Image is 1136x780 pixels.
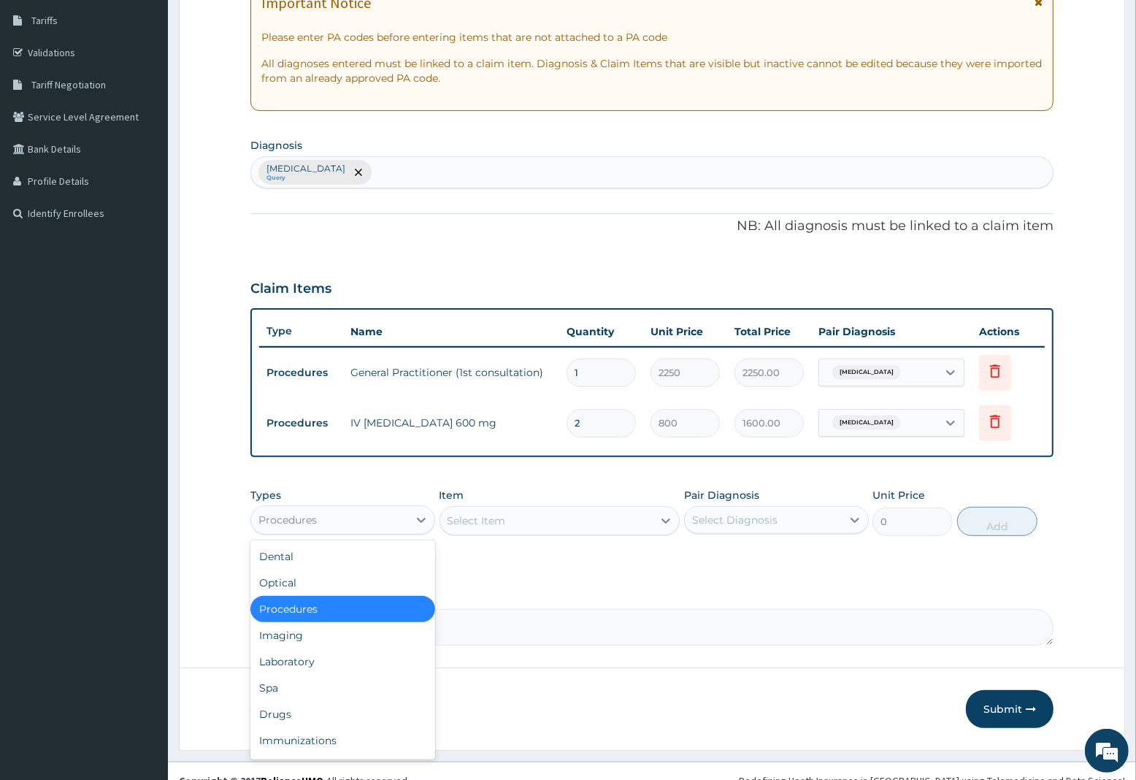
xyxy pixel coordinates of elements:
[250,217,1054,236] p: NB: All diagnosis must be linked to a claim item
[811,317,972,346] th: Pair Diagnosis
[250,138,302,153] label: Diagnosis
[448,513,506,528] div: Select Item
[250,622,435,649] div: Imaging
[250,489,281,502] label: Types
[343,408,559,437] td: IV [MEDICAL_DATA] 600 mg
[250,570,435,596] div: Optical
[250,727,435,754] div: Immunizations
[27,73,59,110] img: d_794563401_company_1708531726252_794563401
[258,513,317,527] div: Procedures
[31,78,106,91] span: Tariff Negotiation
[261,56,1043,85] p: All diagnoses entered must be linked to a claim item. Diagnosis & Claim Items that are visible bu...
[250,589,1054,601] label: Comment
[266,175,345,182] small: Query
[85,184,202,332] span: We're online!
[250,281,331,297] h3: Claim Items
[250,754,435,780] div: Others
[259,359,343,386] td: Procedures
[727,317,811,346] th: Total Price
[972,317,1045,346] th: Actions
[266,163,345,175] p: [MEDICAL_DATA]
[352,166,365,179] span: remove selection option
[31,14,58,27] span: Tariffs
[239,7,275,42] div: Minimize live chat window
[872,488,925,502] label: Unit Price
[250,596,435,622] div: Procedures
[250,701,435,727] div: Drugs
[832,416,901,430] span: [MEDICAL_DATA]
[692,513,778,527] div: Select Diagnosis
[559,317,643,346] th: Quantity
[7,399,278,450] textarea: Type your message and hit 'Enter'
[957,507,1037,536] button: Add
[259,318,343,345] th: Type
[250,543,435,570] div: Dental
[832,365,901,380] span: [MEDICAL_DATA]
[684,488,759,502] label: Pair Diagnosis
[76,82,245,101] div: Chat with us now
[440,488,464,502] label: Item
[643,317,727,346] th: Unit Price
[343,317,559,346] th: Name
[343,358,559,387] td: General Practitioner (1st consultation)
[261,30,1043,45] p: Please enter PA codes before entering items that are not attached to a PA code
[250,649,435,675] div: Laboratory
[250,675,435,701] div: Spa
[259,410,343,437] td: Procedures
[966,690,1054,728] button: Submit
